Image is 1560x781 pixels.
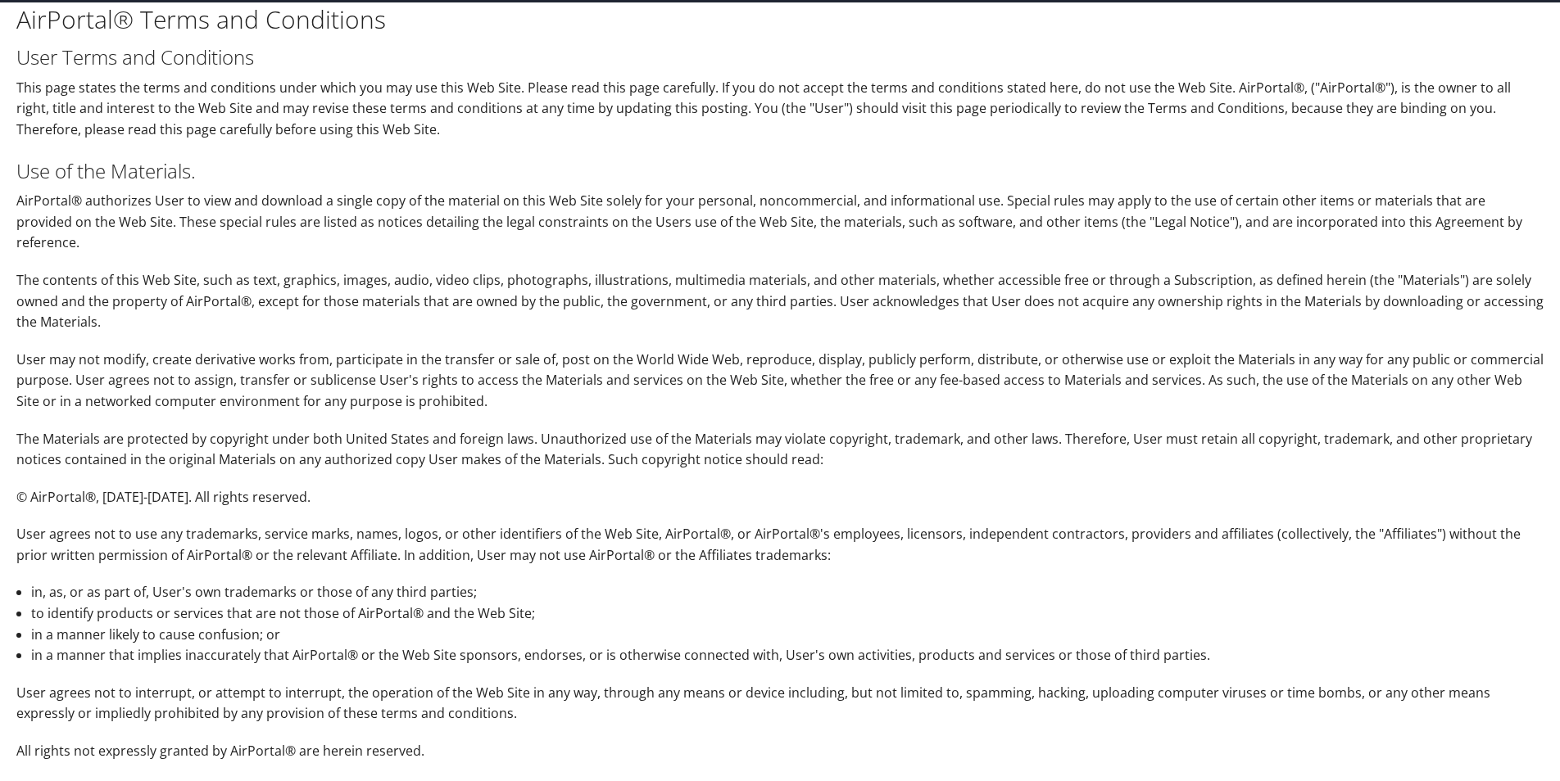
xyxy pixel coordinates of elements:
[16,78,1544,141] p: This page states the terms and conditions under which you may use this Web Site. Please read this...
[16,350,1544,413] p: User may not modify, create derivative works from, participate in the transfer or sale of, post o...
[16,741,1544,762] p: All rights not expressly granted by AirPortal® are herein reserved.
[16,487,1544,508] p: © AirPortal®, [DATE]-[DATE]. All rights reserved.
[16,429,1544,471] p: The Materials are protected by copyright under both United States and foreign laws. Unauthorized ...
[16,683,1544,725] p: User agrees not to interrupt, or attempt to interrupt, the operation of the Web Site in any way, ...
[16,157,1544,185] h2: Use of the Materials.
[31,582,1544,603] li: in, as, or as part of, User's own trademarks or those of any third parties;
[16,270,1544,333] p: The contents of this Web Site, such as text, graphics, images, audio, video clips, photographs, i...
[31,645,1544,666] li: in a manner that implies inaccurately that AirPortal® or the Web Site sponsors, endorses, or is o...
[16,524,1544,566] p: User agrees not to use any trademarks, service marks, names, logos, or other identifiers of the W...
[31,603,1544,625] li: to identify products or services that are not those of AirPortal® and the Web Site;
[31,625,1544,646] li: in a manner likely to cause confusion; or
[16,43,1544,71] h2: User Terms and Conditions
[16,191,1544,254] p: AirPortal® authorizes User to view and download a single copy of the material on this Web Site so...
[16,2,1544,37] h1: AirPortal® Terms and Conditions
